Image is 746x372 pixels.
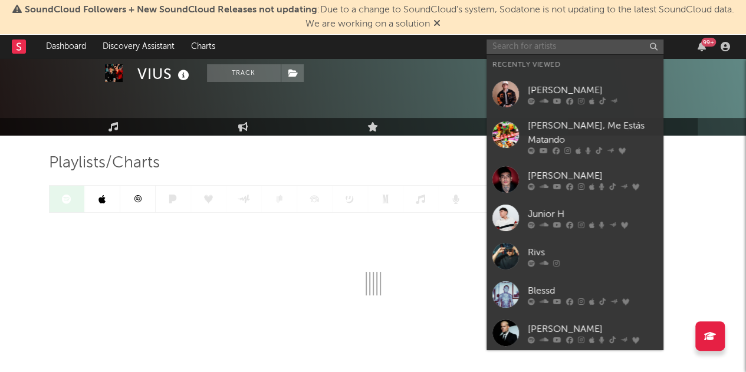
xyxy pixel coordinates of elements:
button: 99+ [698,42,706,51]
a: [PERSON_NAME], Me Estás Matando [487,113,663,160]
a: [PERSON_NAME] [487,314,663,352]
div: VIUS [137,64,192,84]
div: [PERSON_NAME] [528,169,658,183]
button: Track [207,64,281,82]
span: : Due to a change to SoundCloud's system, Sodatone is not updating to the latest SoundCloud data.... [25,5,734,29]
div: [PERSON_NAME] [528,322,658,336]
span: Dismiss [433,19,441,29]
div: [PERSON_NAME], Me Estás Matando [528,119,658,147]
a: Junior H [487,199,663,237]
span: Playlists/Charts [49,156,160,170]
div: Blessd [528,284,658,298]
a: Charts [183,35,224,58]
a: Rivs [487,237,663,275]
input: Search for artists [487,39,663,54]
a: [PERSON_NAME] [487,160,663,199]
div: [PERSON_NAME] [528,83,658,97]
div: 99 + [701,38,716,47]
div: Junior H [528,207,658,221]
div: Rivs [528,245,658,259]
a: Discovery Assistant [94,35,183,58]
span: SoundCloud Followers + New SoundCloud Releases not updating [25,5,317,15]
a: [PERSON_NAME] [487,75,663,113]
a: Blessd [487,275,663,314]
div: Recently Viewed [492,58,658,72]
a: Dashboard [38,35,94,58]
